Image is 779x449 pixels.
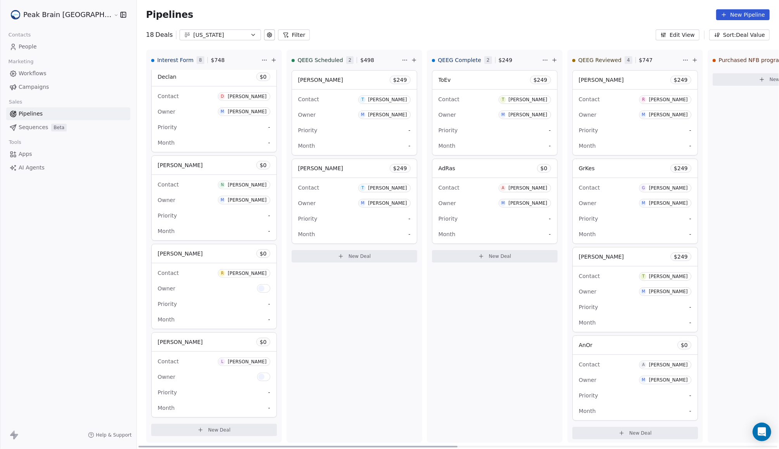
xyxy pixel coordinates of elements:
[439,216,458,222] span: Priority
[432,250,558,262] button: New Deal
[629,430,652,436] span: New Deal
[298,56,343,64] span: QEEG Scheduled
[579,361,600,368] span: Contact
[393,164,407,172] span: $ 249
[6,107,130,120] a: Pipelines
[5,96,26,108] span: Sales
[6,161,130,174] a: AI Agents
[5,56,37,67] span: Marketing
[221,93,224,100] div: D
[298,127,318,133] span: Priority
[268,139,270,147] span: -
[502,185,504,191] div: A
[292,50,400,70] div: QEEG Scheduled2$498
[6,148,130,161] a: Apps
[408,126,410,134] span: -
[158,250,203,257] span: [PERSON_NAME]
[158,212,177,219] span: Priority
[268,212,270,219] span: -
[501,200,505,206] div: M
[639,56,653,64] span: $ 747
[508,200,547,206] div: [PERSON_NAME]
[96,432,131,438] span: Help & Support
[579,143,596,149] span: Month
[579,392,598,399] span: Priority
[151,155,277,241] div: [PERSON_NAME]$0ContactN[PERSON_NAME]OwnerM[PERSON_NAME]Priority-Month-
[674,253,688,261] span: $ 249
[5,29,34,41] span: Contacts
[298,143,315,149] span: Month
[439,143,456,149] span: Month
[689,407,691,415] span: -
[268,316,270,323] span: -
[228,182,266,188] div: [PERSON_NAME]
[361,200,364,206] div: M
[158,197,176,203] span: Owner
[674,164,688,172] span: $ 249
[579,112,597,118] span: Owner
[5,136,24,148] span: Tools
[674,76,688,84] span: $ 249
[689,230,691,238] span: -
[9,8,108,21] button: Peak Brain [GEOGRAPHIC_DATA]
[579,408,596,414] span: Month
[368,200,407,206] div: [PERSON_NAME]
[298,185,319,191] span: Contact
[268,300,270,308] span: -
[158,93,179,99] span: Contact
[361,97,364,103] div: T
[439,96,459,102] span: Contact
[88,432,131,438] a: Help & Support
[484,56,492,64] span: 2
[6,40,130,53] a: People
[642,288,645,295] div: M
[6,81,130,93] a: Campaigns
[197,56,204,64] span: 8
[146,9,193,20] span: Pipelines
[649,200,687,206] div: [PERSON_NAME]
[579,96,600,102] span: Contact
[393,76,407,84] span: $ 249
[278,29,310,40] button: Filter
[221,182,224,188] div: N
[508,185,547,191] div: [PERSON_NAME]
[260,338,267,346] span: $ 0
[158,140,175,146] span: Month
[158,74,176,80] span: Declan
[268,227,270,235] span: -
[158,374,176,380] span: Owner
[541,164,548,172] span: $ 0
[689,303,691,311] span: -
[292,250,417,262] button: New Deal
[193,31,247,39] div: [US_STATE]
[432,159,558,244] div: AdRas$0ContactA[PERSON_NAME]OwnerM[PERSON_NAME]Priority-Month-
[439,200,456,206] span: Owner
[549,215,551,223] span: -
[432,50,541,70] div: QEEG Complete2$249
[572,247,698,332] div: [PERSON_NAME]$249ContactT[PERSON_NAME]OwnerM[PERSON_NAME]Priority-Month-
[221,109,224,115] div: M
[579,77,624,83] span: [PERSON_NAME]
[19,83,49,91] span: Campaigns
[158,270,179,276] span: Contact
[360,56,374,64] span: $ 498
[51,124,67,131] span: Beta
[151,244,277,329] div: [PERSON_NAME]$0ContactR[PERSON_NAME]OwnerPriority-Month-
[268,123,270,131] span: -
[158,358,179,364] span: Contact
[432,70,558,155] div: ToEv$249ContactT[PERSON_NAME]OwnerM[PERSON_NAME]Priority-Month-
[228,109,266,114] div: [PERSON_NAME]
[158,389,177,395] span: Priority
[681,341,688,349] span: $ 0
[158,124,177,130] span: Priority
[572,50,681,70] div: QEEG Reviewed4$747
[19,43,37,51] span: People
[579,185,600,191] span: Contact
[642,97,645,103] div: R
[157,56,194,64] span: Interest Form
[6,121,130,134] a: SequencesBeta
[689,142,691,150] span: -
[298,216,318,222] span: Priority
[649,362,687,368] div: [PERSON_NAME]
[408,142,410,150] span: -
